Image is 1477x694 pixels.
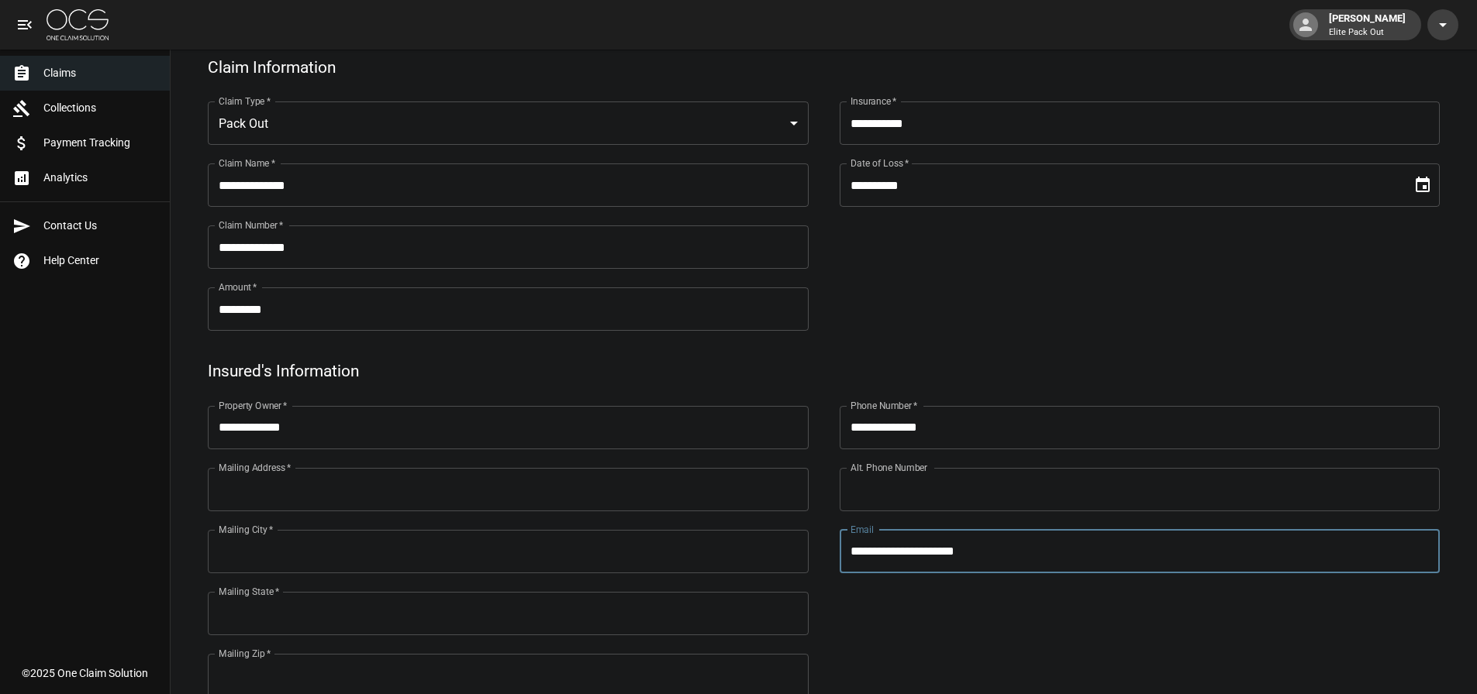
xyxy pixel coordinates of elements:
[1329,26,1406,40] p: Elite Pack Out
[851,523,874,536] label: Email
[219,399,288,412] label: Property Owner
[1323,11,1412,39] div: [PERSON_NAME]
[851,156,909,170] label: Date of Loss
[43,135,157,151] span: Payment Tracking
[219,523,274,536] label: Mailing City
[43,65,157,81] span: Claims
[47,9,109,40] img: ocs-logo-white-transparent.png
[851,94,896,108] label: Insurance
[43,100,157,116] span: Collections
[1407,170,1438,201] button: Choose date, selected date is Sep 5, 2025
[219,156,275,170] label: Claim Name
[219,280,257,294] label: Amount
[851,399,917,412] label: Phone Number
[219,461,291,474] label: Mailing Address
[9,9,40,40] button: open drawer
[219,647,271,660] label: Mailing Zip
[22,665,148,681] div: © 2025 One Claim Solution
[219,94,271,108] label: Claim Type
[208,101,809,145] div: Pack Out
[219,585,279,598] label: Mailing State
[219,218,283,232] label: Claim Number
[43,218,157,234] span: Contact Us
[851,461,927,474] label: Alt. Phone Number
[43,253,157,269] span: Help Center
[43,170,157,186] span: Analytics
